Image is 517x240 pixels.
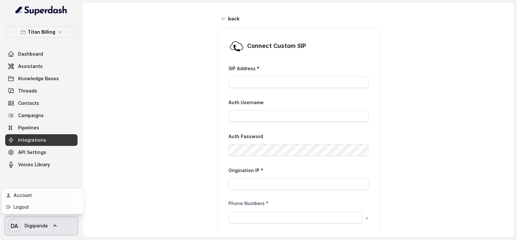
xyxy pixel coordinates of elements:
div: Account [14,191,69,199]
a: Digipanda [5,217,78,235]
span: Digipanda [25,223,48,229]
text: DA [11,223,18,229]
div: Logout [14,203,69,211]
div: Digipanda [1,188,84,214]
